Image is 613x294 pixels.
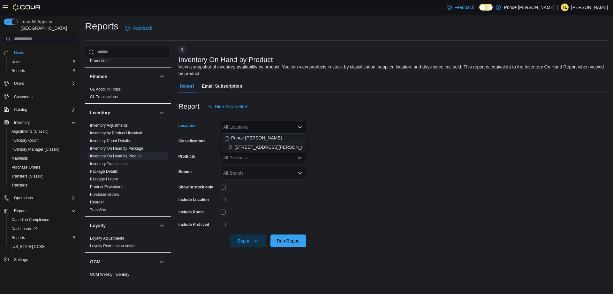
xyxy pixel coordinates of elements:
[479,4,493,11] input: Dark Mode
[1,206,79,215] button: Reports
[90,87,121,91] a: GL Account Totals
[9,234,27,242] a: Reports
[1,48,79,57] button: Home
[9,181,30,189] a: Transfers
[11,68,25,73] span: Reports
[504,4,555,11] p: Prince [PERSON_NAME]
[90,131,142,136] span: Inventory by Product Historical
[90,222,106,229] h3: Loyalty
[9,128,51,135] a: Adjustments (Classic)
[454,4,474,11] span: Feedback
[11,147,59,152] span: Inventory Manager (Classic)
[178,56,273,64] h3: Inventory On Hand by Product
[6,172,79,181] button: Transfers (Classic)
[11,194,76,202] span: Operations
[11,256,76,264] span: Settings
[221,133,306,152] div: Choose from the following options
[90,258,157,265] button: OCM
[11,174,43,179] span: Transfers (Classic)
[90,208,106,212] a: Transfers
[178,139,206,144] label: Classifications
[85,234,171,252] div: Loyalty
[9,172,76,180] span: Transfers (Classic)
[14,120,30,125] span: Inventory
[132,25,152,31] span: Feedback
[90,73,107,80] h3: Finance
[230,234,266,247] button: Export
[9,128,76,135] span: Adjustments (Classic)
[221,133,306,143] button: Prince [PERSON_NAME]
[90,244,136,248] a: Loyalty Redemption Values
[13,4,41,11] img: Cova
[270,234,306,247] button: Run Report
[11,129,49,134] span: Adjustments (Classic)
[18,19,76,31] span: Load All Apps in [GEOGRAPHIC_DATA]
[6,224,79,233] a: Dashboards
[11,194,35,202] button: Operations
[9,155,30,162] a: Manifests
[90,154,141,158] a: Inventory On Hand by Product
[11,92,76,100] span: Customers
[85,271,171,281] div: OCM
[90,169,118,174] span: Package Details
[90,222,157,229] button: Loyalty
[158,258,166,266] button: OCM
[6,145,79,154] button: Inventory Manager (Classic)
[11,93,35,101] a: Customers
[11,106,76,114] span: Catalog
[90,109,157,116] button: Inventory
[11,256,30,264] a: Settings
[178,64,605,77] div: View a snapshot of inventory availability by product. You can view products in stock by classific...
[9,243,76,250] span: Washington CCRS
[6,127,79,136] button: Adjustments (Classic)
[9,172,46,180] a: Transfers (Classic)
[11,80,26,87] button: Users
[9,155,76,162] span: Manifests
[9,137,76,144] span: Inventory Count
[90,154,141,159] span: Inventory On Hand by Product
[90,236,124,241] a: Loyalty Adjustments
[6,163,79,172] button: Purchase Orders
[85,85,171,103] div: Finance
[9,58,24,66] a: Users
[4,45,76,281] nav: Complex example
[1,105,79,114] button: Catalog
[6,181,79,190] button: Transfers
[215,103,248,110] span: Hide Parameters
[6,66,79,75] button: Reports
[202,80,242,92] span: Email Subscription
[9,67,27,75] a: Reports
[1,194,79,203] button: Operations
[557,4,558,11] p: |
[11,244,45,249] span: [US_STATE] CCRS
[9,137,41,144] a: Inventory Count
[11,217,49,222] span: Canadian Compliance
[561,4,569,11] div: Taylor Larcombe
[11,49,76,57] span: Home
[90,94,118,99] span: GL Transactions
[1,255,79,264] button: Settings
[9,243,47,250] a: [US_STATE] CCRS
[14,107,27,112] span: Catalog
[85,122,171,216] div: Inventory
[9,181,76,189] span: Transfers
[90,146,143,151] a: Inventory On Hand by Package
[14,94,33,99] span: Customers
[90,177,118,181] a: Package History
[11,207,30,215] button: Reports
[11,207,76,215] span: Reports
[178,123,197,128] label: Locations
[90,272,129,277] span: OCM Weekly Inventory
[6,233,79,242] button: Reports
[11,106,30,114] button: Catalog
[90,272,129,277] a: OCM Weekly Inventory
[9,146,76,153] span: Inventory Manager (Classic)
[1,79,79,88] button: Users
[90,139,130,143] a: Inventory Count Details
[90,162,129,166] a: Inventory Transactions
[90,177,118,182] span: Package History
[297,155,302,160] button: Open list of options
[85,20,118,33] h1: Reports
